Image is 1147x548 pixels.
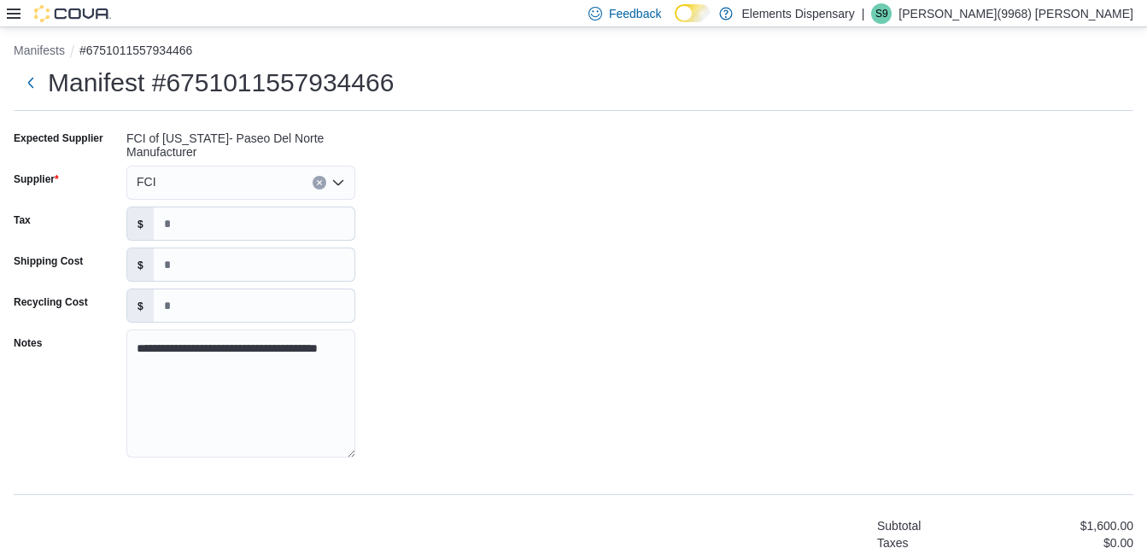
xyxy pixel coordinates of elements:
[609,5,661,22] span: Feedback
[898,3,1133,24] p: [PERSON_NAME](9968) [PERSON_NAME]
[14,336,42,350] label: Notes
[675,4,711,22] input: Dark Mode
[14,172,59,186] label: Supplier
[14,42,1133,62] nav: An example of EuiBreadcrumbs
[14,295,88,309] label: Recycling Cost
[675,22,676,23] span: Dark Mode
[331,176,345,189] button: Open list of options
[313,176,326,189] button: Clear input
[862,3,865,24] p: |
[877,519,921,533] h6: Subtotal
[137,172,156,192] span: FCI
[14,254,83,268] label: Shipping Cost
[79,44,192,57] button: #6751011557934466
[741,3,854,24] p: Elements Dispensary
[48,66,394,100] h1: Manifest #6751011557934466
[14,44,65,57] button: Manifests
[127,289,154,322] label: $
[14,131,103,145] label: Expected Supplier
[1080,519,1133,533] p: $1,600.00
[14,213,31,227] label: Tax
[127,207,154,240] label: $
[127,248,154,281] label: $
[126,125,355,159] div: FCI of [US_STATE]- Paseo Del Norte Manufacturer
[871,3,892,24] div: Sarah(9968) Yannucci
[34,5,111,22] img: Cova
[875,3,888,24] span: S9
[14,66,48,100] button: Next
